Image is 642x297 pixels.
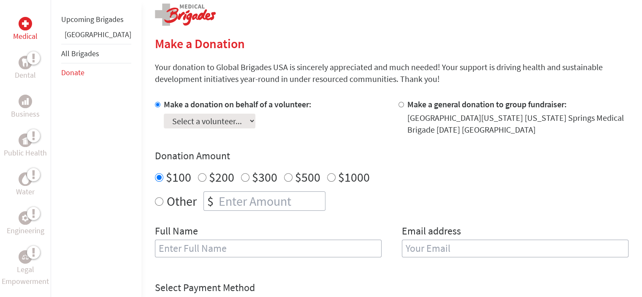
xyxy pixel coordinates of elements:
[402,240,628,257] input: Your Email
[2,264,49,287] p: Legal Empowerment
[11,108,40,120] p: Business
[61,63,131,82] li: Donate
[61,68,84,77] a: Donate
[22,20,29,27] img: Medical
[19,172,32,186] div: Water
[407,112,628,136] div: [GEOGRAPHIC_DATA][US_STATE] [US_STATE] Springs Medical Brigade [DATE] [GEOGRAPHIC_DATA]
[155,36,628,51] h2: Make a Donation
[22,58,29,66] img: Dental
[402,224,461,240] label: Email address
[4,134,47,159] a: Public HealthPublic Health
[167,191,197,211] label: Other
[164,99,312,109] label: Make a donation on behalf of a volunteer:
[155,61,628,85] p: Your donation to Global Brigades USA is sincerely appreciated and much needed! Your support is dr...
[22,254,29,259] img: Legal Empowerment
[61,49,99,58] a: All Brigades
[22,174,29,184] img: Water
[4,147,47,159] p: Public Health
[155,149,628,163] h4: Donation Amount
[166,169,191,185] label: $100
[252,169,277,185] label: $300
[19,56,32,69] div: Dental
[338,169,370,185] label: $1000
[209,169,234,185] label: $200
[16,172,35,198] a: WaterWater
[7,225,44,237] p: Engineering
[11,95,40,120] a: BusinessBusiness
[155,3,216,26] img: logo-medical.png
[7,211,44,237] a: EngineeringEngineering
[15,69,36,81] p: Dental
[15,56,36,81] a: DentalDental
[22,98,29,105] img: Business
[19,95,32,108] div: Business
[217,192,325,210] input: Enter Amount
[61,44,131,63] li: All Brigades
[19,17,32,30] div: Medical
[61,14,124,24] a: Upcoming Brigades
[155,224,198,240] label: Full Name
[13,17,38,42] a: MedicalMedical
[155,240,382,257] input: Enter Full Name
[19,250,32,264] div: Legal Empowerment
[22,215,29,221] img: Engineering
[295,169,320,185] label: $500
[19,211,32,225] div: Engineering
[204,192,217,210] div: $
[2,250,49,287] a: Legal EmpowermentLegal Empowerment
[13,30,38,42] p: Medical
[19,134,32,147] div: Public Health
[22,136,29,144] img: Public Health
[61,10,131,29] li: Upcoming Brigades
[155,281,628,294] h4: Select Payment Method
[16,186,35,198] p: Water
[407,99,567,109] label: Make a general donation to group fundraiser:
[61,29,131,44] li: Panama
[65,30,131,39] a: [GEOGRAPHIC_DATA]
